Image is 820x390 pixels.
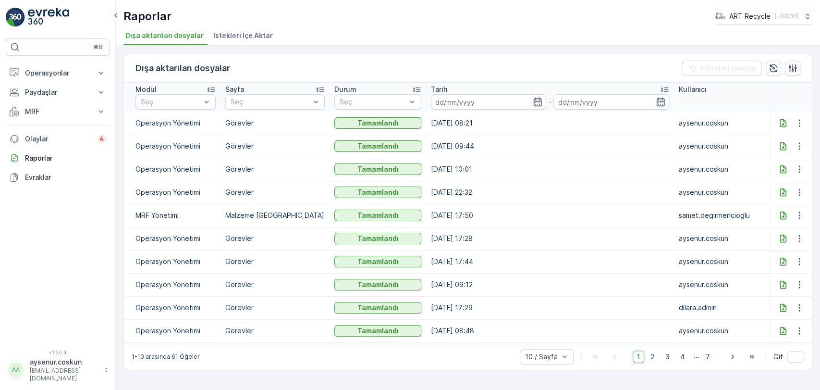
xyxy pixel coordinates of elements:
p: Tamamlandı [357,188,399,197]
p: Modül [135,85,157,94]
p: Olaylar [25,134,92,144]
img: logo_light-DOdMpM7g.png [28,8,69,27]
p: Tamamlandı [357,234,399,243]
p: aysenur.coskun [679,188,766,197]
div: AA [8,362,24,377]
td: [DATE] 17:50 [426,204,674,227]
p: Operasyon Yönetimi [135,118,216,128]
td: [DATE] 10:01 [426,158,674,181]
span: Dışa aktarılan dosyalar [125,31,204,40]
a: Evraklar [6,168,110,187]
button: Tamamlandı [334,187,421,198]
p: aysenur.coskun [679,326,766,336]
p: Raporlar [25,153,106,163]
button: Tamamlandı [334,325,421,337]
input: dd/mm/yyyy [431,94,546,110]
p: Görevler [225,188,325,197]
p: aysenur.coskun [679,118,766,128]
p: Görevler [225,164,325,174]
p: MRF [25,107,90,116]
p: Dışa aktarılan dosyalar [135,62,230,75]
span: 1 [633,351,644,363]
p: Operasyon Yönetimi [135,257,216,266]
p: MRF Yönetimi [135,211,216,220]
button: Tamamlandı [334,279,421,290]
p: Görevler [225,326,325,336]
p: Seç [141,97,201,107]
button: MRF [6,102,110,121]
p: Görevler [225,280,325,289]
img: image_23.png [715,11,725,22]
button: Tamamlandı [334,233,421,244]
p: Operasyon Yönetimi [135,326,216,336]
p: Tamamlandı [357,118,399,128]
p: Görevler [225,303,325,313]
p: Operasyon Yönetimi [135,141,216,151]
td: [DATE] 17:29 [426,296,674,319]
td: [DATE] 22:32 [426,181,674,204]
p: Tamamlandı [357,211,399,220]
p: Görevler [225,141,325,151]
p: dilara.admin [679,303,766,313]
span: Git [773,352,783,362]
p: [EMAIL_ADDRESS][DOMAIN_NAME] [30,367,99,382]
p: Tamamlandı [357,257,399,266]
p: Tamamlandı [357,280,399,289]
p: aysenur.coskun [679,234,766,243]
button: Tamamlandı [334,164,421,175]
p: Raporlar [123,9,171,24]
p: - [548,96,551,108]
p: Filtreleri temizle [701,63,756,73]
p: Durum [334,85,356,94]
p: Operasyonlar [25,68,90,78]
p: Operasyon Yönetimi [135,164,216,174]
p: ( +03:00 ) [774,13,799,20]
p: Seç [231,97,310,107]
p: Tarih [431,85,447,94]
p: Görevler [225,118,325,128]
p: 4 [99,135,104,143]
button: Filtreleri temizle [682,61,762,76]
td: [DATE] 17:28 [426,227,674,250]
span: İstekleri İçe Aktar [213,31,273,40]
p: Evraklar [25,173,106,182]
p: Kullanıcı [679,85,707,94]
a: Olaylar4 [6,129,110,149]
button: Tamamlandı [334,140,421,152]
p: Görevler [225,234,325,243]
p: Operasyon Yönetimi [135,188,216,197]
p: ... [694,351,699,363]
span: v 1.50.4 [6,350,110,355]
span: 7 [701,351,714,363]
td: [DATE] 08:21 [426,112,674,135]
p: ART Recycle [729,12,771,21]
td: [DATE] 17:44 [426,250,674,273]
p: samet.degirmencioglu [679,211,766,220]
p: Görevler [225,257,325,266]
span: 2 [646,351,659,363]
button: ART Recycle(+03:00) [715,8,812,25]
img: logo [6,8,25,27]
button: Operasyonlar [6,63,110,83]
button: Tamamlandı [334,256,421,267]
p: Operasyon Yönetimi [135,234,216,243]
button: Tamamlandı [334,210,421,221]
p: 1-10 arasında 61 Öğeler [132,353,200,361]
p: aysenur.coskun [679,164,766,174]
button: Tamamlandı [334,117,421,129]
td: [DATE] 09:12 [426,273,674,296]
p: Seç [340,97,406,107]
p: aysenur.coskun [679,257,766,266]
span: 4 [676,351,689,363]
button: AAaysenur.coskun[EMAIL_ADDRESS][DOMAIN_NAME] [6,357,110,382]
td: [DATE] 09:44 [426,135,674,158]
p: Tamamlandı [357,164,399,174]
p: Operasyon Yönetimi [135,280,216,289]
p: Tamamlandı [357,326,399,336]
p: Operasyon Yönetimi [135,303,216,313]
span: 3 [661,351,674,363]
td: [DATE] 08:48 [426,319,674,342]
p: Tamamlandı [357,141,399,151]
button: Paydaşlar [6,83,110,102]
p: aysenur.coskun [30,357,99,367]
